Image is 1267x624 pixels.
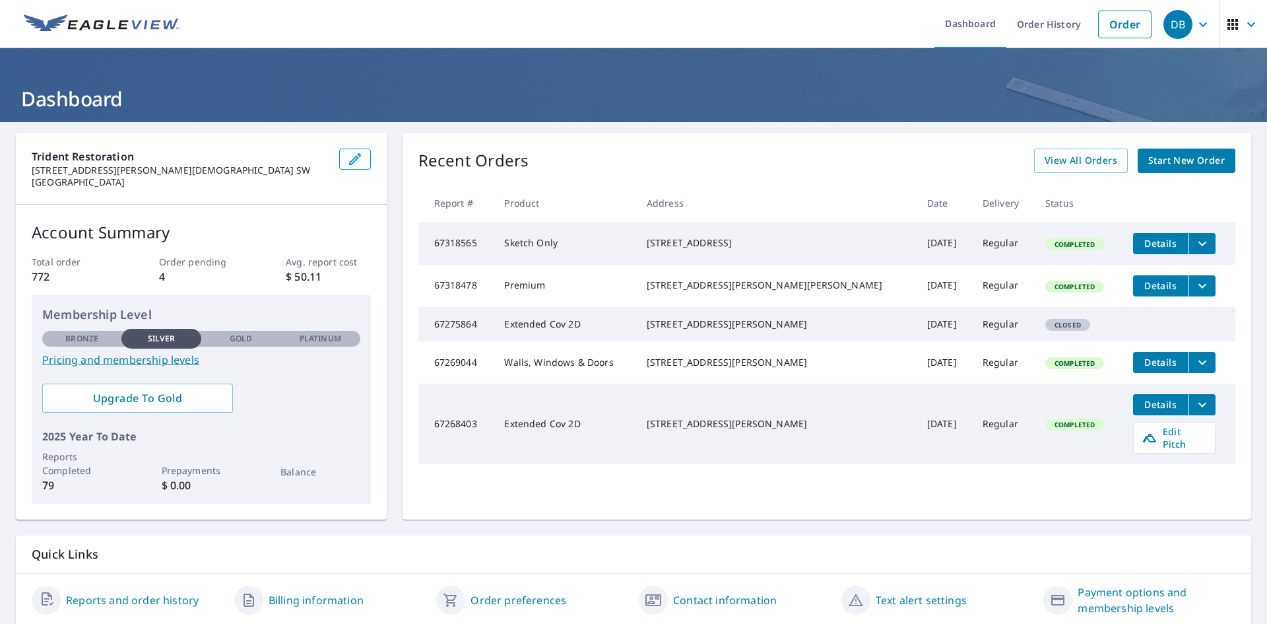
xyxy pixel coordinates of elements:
td: Sketch Only [494,223,635,265]
img: EV Logo [24,15,179,34]
button: filesDropdownBtn-67268403 [1188,394,1216,415]
td: Extended Cov 2D [494,384,635,464]
p: Reports Completed [42,450,121,477]
p: Prepayments [162,464,241,477]
td: 67318478 [418,265,494,307]
span: Completed [1047,240,1103,249]
button: filesDropdownBtn-67318478 [1188,275,1216,296]
a: Start New Order [1138,149,1235,173]
td: 67318565 [418,223,494,265]
td: Regular [972,223,1035,265]
th: Product [494,184,635,223]
td: [DATE] [917,307,972,341]
span: Details [1141,237,1181,250]
span: Edit Pitch [1142,425,1207,450]
a: Pricing and membership levels [42,352,360,368]
p: Trident Restoration [32,149,329,164]
h1: Dashboard [16,85,1251,112]
p: Quick Links [32,546,1235,563]
div: [STREET_ADDRESS][PERSON_NAME] [647,417,906,431]
td: [DATE] [917,265,972,307]
td: Regular [972,307,1035,341]
a: Upgrade To Gold [42,384,233,413]
a: Contact information [673,592,777,608]
p: Bronze [65,333,98,345]
a: Text alert settings [876,592,967,608]
td: Regular [972,384,1035,464]
a: Billing information [269,592,364,608]
p: Platinum [300,333,341,345]
td: [DATE] [917,341,972,384]
span: Details [1141,279,1181,292]
p: Recent Orders [418,149,529,173]
td: [DATE] [917,223,972,265]
td: Premium [494,265,635,307]
p: Order pending [159,255,244,269]
div: [STREET_ADDRESS][PERSON_NAME] [647,356,906,369]
p: Gold [230,333,252,345]
p: [STREET_ADDRESS][PERSON_NAME][DEMOGRAPHIC_DATA] SW [32,164,329,176]
p: Membership Level [42,306,360,324]
button: detailsBtn-67318565 [1133,233,1188,254]
button: detailsBtn-67269044 [1133,352,1188,373]
p: [GEOGRAPHIC_DATA] [32,176,329,188]
p: Total order [32,255,116,269]
th: Status [1035,184,1122,223]
p: 772 [32,269,116,285]
a: Reports and order history [66,592,199,608]
p: Avg. report cost [286,255,370,269]
th: Delivery [972,184,1035,223]
p: Account Summary [32,221,371,244]
p: $ 50.11 [286,269,370,285]
a: Order preferences [471,592,566,608]
td: 67269044 [418,341,494,384]
th: Date [917,184,972,223]
td: Regular [972,341,1035,384]
a: Order [1098,11,1152,38]
p: Silver [148,333,176,345]
span: Completed [1047,282,1103,291]
span: Completed [1047,420,1103,429]
span: Upgrade To Gold [53,391,222,405]
a: Edit Pitch [1133,422,1216,454]
button: filesDropdownBtn-67318565 [1188,233,1216,254]
th: Address [636,184,917,223]
span: Completed [1047,359,1103,368]
p: $ 0.00 [162,477,241,493]
div: [STREET_ADDRESS][PERSON_NAME][PERSON_NAME] [647,279,906,292]
td: 67275864 [418,307,494,341]
button: detailsBtn-67318478 [1133,275,1188,296]
p: 79 [42,477,121,493]
a: View All Orders [1034,149,1128,173]
div: [STREET_ADDRESS][PERSON_NAME] [647,318,906,331]
span: Details [1141,356,1181,368]
span: Start New Order [1148,153,1225,169]
th: Report # [418,184,494,223]
span: View All Orders [1045,153,1117,169]
div: [STREET_ADDRESS] [647,236,906,250]
span: Details [1141,398,1181,411]
p: 2025 Year To Date [42,429,360,444]
td: Regular [972,265,1035,307]
button: filesDropdownBtn-67269044 [1188,352,1216,373]
a: Payment options and membership levels [1078,584,1235,616]
p: Balance [280,465,360,479]
td: Extended Cov 2D [494,307,635,341]
p: 4 [159,269,244,285]
button: detailsBtn-67268403 [1133,394,1188,415]
td: 67268403 [418,384,494,464]
div: DB [1163,10,1192,39]
span: Closed [1047,320,1089,329]
td: Walls, Windows & Doors [494,341,635,384]
td: [DATE] [917,384,972,464]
